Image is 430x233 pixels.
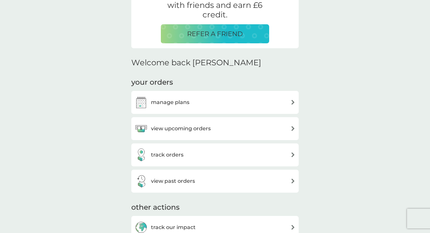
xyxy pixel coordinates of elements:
h3: track our impact [151,223,196,232]
img: arrow right [290,152,295,157]
h3: your orders [131,77,173,88]
h3: track orders [151,151,183,159]
h3: view past orders [151,177,195,185]
h3: manage plans [151,98,189,107]
h2: Welcome back [PERSON_NAME] [131,58,261,68]
img: arrow right [290,225,295,230]
h3: view upcoming orders [151,124,211,133]
p: REFER A FRIEND [187,29,243,39]
img: arrow right [290,100,295,105]
button: REFER A FRIEND [161,24,269,43]
img: arrow right [290,126,295,131]
img: arrow right [290,179,295,183]
h3: other actions [131,202,180,213]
